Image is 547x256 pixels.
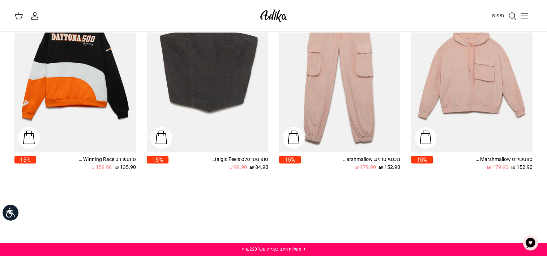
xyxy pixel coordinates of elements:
div: טופ סטרפלס Nostalgic Feels קורדרוי [210,156,268,163]
a: סווטשירט Winning Race אוברסייז 135.90 ₪ 159.90 ₪ [36,156,136,171]
a: 15% [147,156,168,171]
img: Adika IL [258,7,289,24]
span: 99.90 ₪ [228,163,247,171]
span: 159.90 ₪ [90,163,112,171]
a: טופ סטרפלס Nostalgic Feels קורדרוי 84.90 ₪ 99.90 ₪ [168,156,268,171]
a: סווטשירט Walking On Marshmallow 152.90 ₪ 179.90 ₪ [433,156,533,171]
span: 152.90 ₪ [511,163,533,171]
div: מכנסי טרנינג Walking On Marshmallow [342,156,400,163]
span: 15% [279,156,301,163]
a: ✦ משלוח חינם בקנייה מעל ₪220 ✦ [241,246,306,252]
a: 15% [411,156,433,171]
a: החשבון שלי [30,12,42,20]
span: 152.90 ₪ [379,163,400,171]
a: 15% [279,156,301,171]
span: חיפוש [492,12,504,19]
div: סווטשירט Winning Race אוברסייז [78,156,136,163]
span: 179.90 ₪ [487,163,508,171]
div: סווטשירט Walking On Marshmallow [475,156,533,163]
a: חיפוש [492,12,517,20]
a: מכנסי טרנינג Walking On Marshmallow 152.90 ₪ 179.90 ₪ [301,156,401,171]
span: 15% [14,156,36,163]
a: 15% [14,156,36,171]
span: 135.90 ₪ [115,163,136,171]
span: 179.90 ₪ [355,163,376,171]
button: צ'אט [520,232,541,254]
button: Toggle menu [517,8,533,24]
span: 84.90 ₪ [250,163,268,171]
span: 15% [411,156,433,163]
span: 15% [147,156,168,163]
